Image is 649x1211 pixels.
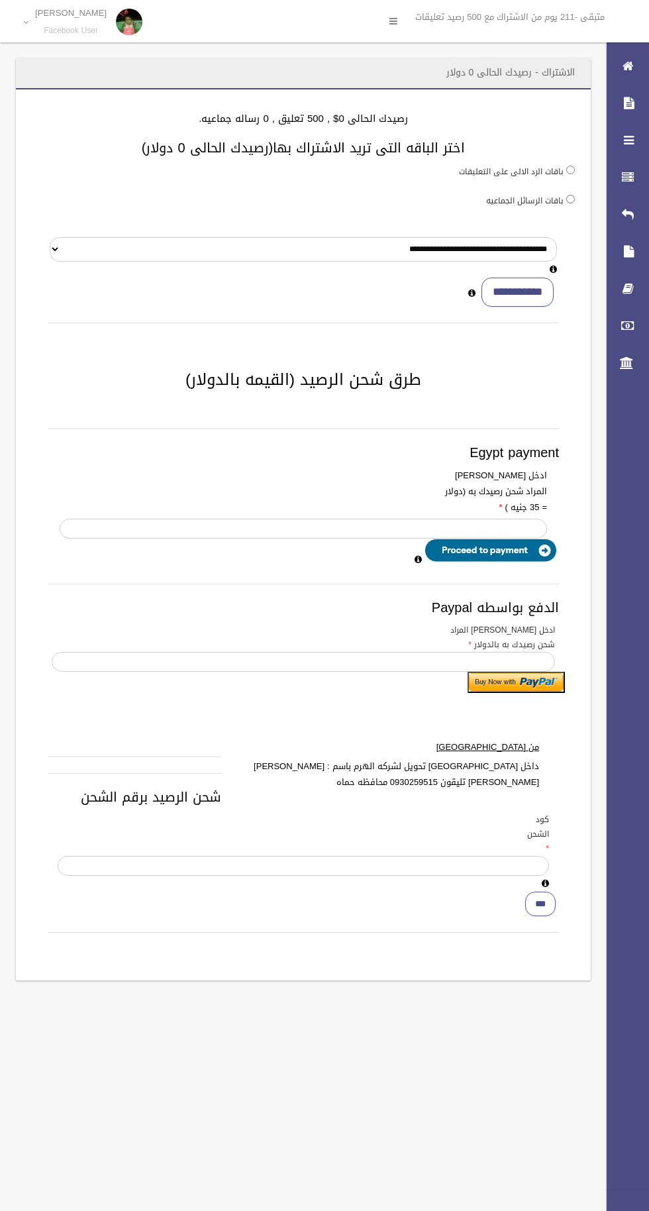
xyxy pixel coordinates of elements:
[35,26,107,36] small: Facebook User
[32,113,575,125] h4: رصيدك الحالى 0$ , 500 تعليق , 0 رساله جماعيه.
[32,371,575,388] h2: طرق شحن الرصيد (القيمه بالدولار)
[48,600,559,615] h3: الدفع بواسطه Paypal
[221,759,549,790] label: داخل [GEOGRAPHIC_DATA] تحويل لشركه الهرم باسم : [PERSON_NAME] [PERSON_NAME] تليقون 0930259515 محا...
[459,164,564,179] label: باقات الرد الالى على التعليقات
[35,8,107,18] p: [PERSON_NAME]
[32,140,575,155] h3: اختر الباقه التى تريد الاشتراك بها(رصيدك الحالى 0 دولار)
[48,445,559,460] h3: Egypt payment
[48,790,559,804] h3: شحن الرصيد برقم الشحن
[468,672,565,693] input: Submit
[430,60,591,85] header: الاشتراك - رصيدك الحالى 0 دولار
[486,193,564,208] label: باقات الرسائل الجماعيه
[221,739,549,755] label: من [GEOGRAPHIC_DATA]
